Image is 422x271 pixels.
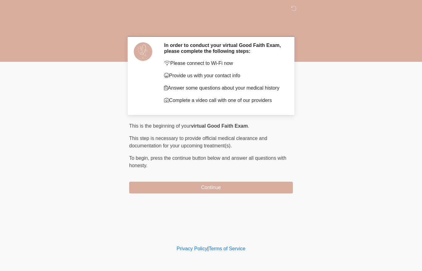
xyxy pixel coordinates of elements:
[129,123,191,129] span: This is the beginning of your
[164,42,284,54] h2: In order to conduct your virtual Good Faith Exam, please complete the following steps:
[129,182,293,193] button: Continue
[164,97,284,104] p: Complete a video call with one of our providers
[129,155,150,161] span: To begin,
[177,246,208,251] a: Privacy Policy
[134,42,152,61] img: Agent Avatar
[209,246,245,251] a: Terms of Service
[191,123,248,129] strong: virtual Good Faith Exam
[164,72,284,79] p: Provide us with your contact info
[124,22,298,34] h1: ‎ ‎
[123,5,131,12] img: DM Wellness & Aesthetics Logo
[207,246,209,251] a: |
[248,123,249,129] span: .
[164,84,284,92] p: Answer some questions about your medical history
[164,60,284,67] p: Please connect to Wi-Fi now
[129,155,286,168] span: press the continue button below and answer all questions with honesty.
[129,136,267,148] span: This step is necessary to provide official medical clearance and documentation for your upcoming ...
